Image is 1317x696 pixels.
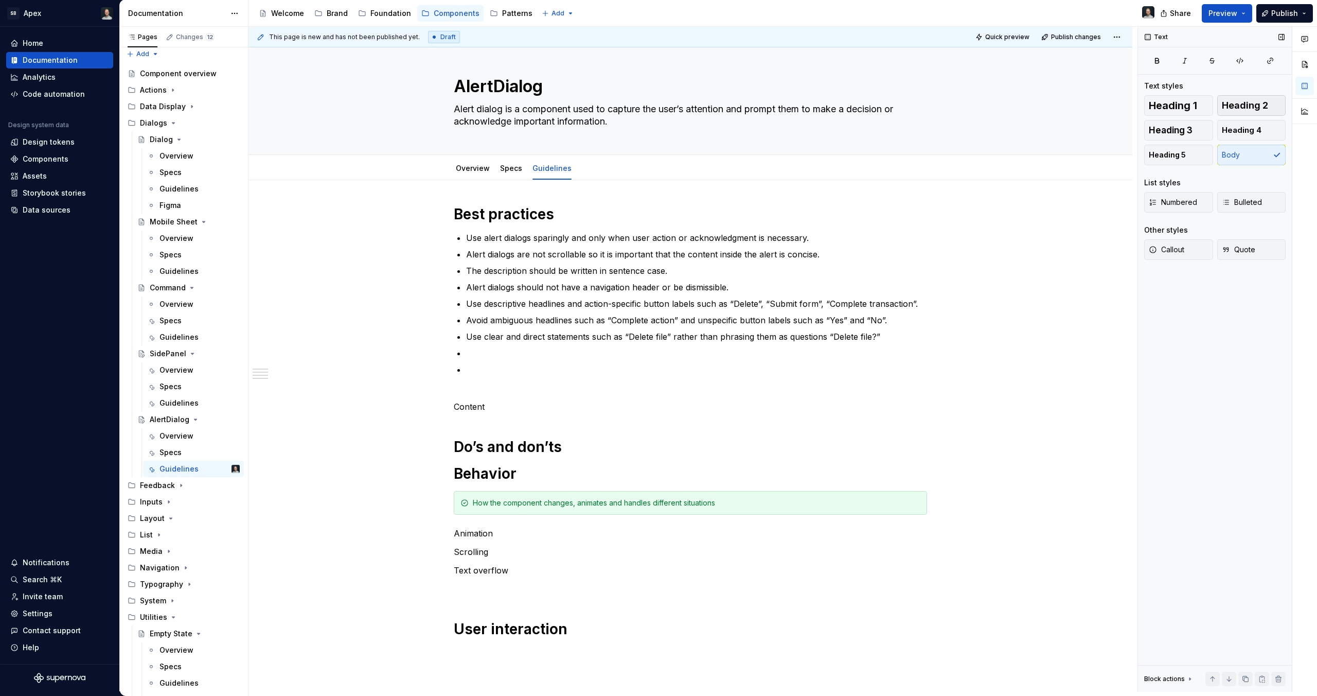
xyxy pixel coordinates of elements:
a: Foundation [354,5,415,22]
p: Content [454,401,927,413]
a: Code automation [6,86,113,102]
a: Data sources [6,202,113,218]
textarea: AlertDialog [452,74,925,99]
div: Layout [123,510,244,527]
a: Guidelines [143,675,244,691]
textarea: Alert dialog is a component used to capture the user’s attention and prompt them to make a decisi... [452,101,925,130]
p: Use alert dialogs sparingly and only when user action or acknowledgment is necessary. [466,232,927,244]
button: Bulleted [1217,192,1286,213]
a: Guidelines [143,263,244,280]
img: Niklas Quitzau [1142,6,1154,19]
a: Component overview [123,65,244,82]
a: GuidelinesNiklas Quitzau [143,461,244,477]
div: Overview [159,151,193,161]
div: Overview [452,157,494,179]
a: Invite team [6,588,113,605]
div: Settings [23,608,52,619]
a: Empty State [133,625,244,642]
div: Specs [159,316,182,326]
p: The description should be written in sentence case. [466,265,927,277]
div: Overview [159,233,193,243]
a: Overview [143,296,244,312]
div: Figma [159,200,181,211]
div: Dialogs [140,118,167,128]
p: Use descriptive headlines and action-specific button labels such as “Delete”, “Submit form”, “Com... [466,298,927,310]
button: Heading 3 [1144,120,1213,141]
a: Supernova Logo [34,673,85,683]
div: Guidelines [159,266,199,276]
div: Guidelines [159,464,199,474]
a: Welcome [255,5,308,22]
div: Brand [327,8,348,19]
a: Overview [143,362,244,378]
button: Add [539,6,577,21]
div: System [123,593,244,609]
div: Block actions [1144,675,1185,683]
div: Guidelines [528,157,576,179]
div: Guidelines [159,678,199,688]
div: Block actions [1144,672,1194,686]
div: Specs [159,662,182,672]
a: Settings [6,605,113,622]
div: Media [140,546,163,556]
div: Utilities [123,609,244,625]
div: Specs [496,157,526,179]
div: Data sources [23,205,70,215]
div: Feedback [123,477,244,494]
div: Welcome [271,8,304,19]
div: Typography [140,579,183,589]
div: Overview [159,299,193,309]
div: System [140,596,166,606]
button: Share [1155,4,1198,23]
div: Notifications [23,558,69,568]
div: Overview [159,365,193,375]
div: Overview [159,431,193,441]
a: Guidelines [143,181,244,197]
div: Empty State [150,629,192,639]
a: Mobile Sheet [133,214,244,230]
p: Alert dialogs are not scrollable so it is important that the content inside the alert is concise. [466,248,927,260]
span: 12 [205,33,215,41]
span: Heading 1 [1149,100,1197,111]
button: Heading 5 [1144,145,1213,165]
span: Heading 4 [1222,125,1261,135]
button: Callout [1144,239,1213,260]
span: This page is new and has not been published yet. [269,33,420,41]
span: Preview [1208,8,1237,19]
p: Animation [454,527,927,540]
div: Code automation [23,89,85,99]
button: Quick preview [972,30,1034,44]
a: Components [6,151,113,167]
div: Text styles [1144,81,1183,91]
div: Documentation [128,8,225,19]
div: Component overview [140,68,217,79]
div: Pages [128,33,157,41]
div: Typography [123,576,244,593]
div: Home [23,38,43,48]
div: Data Display [140,101,186,112]
div: List [123,527,244,543]
div: Design system data [8,121,69,129]
a: Guidelines [532,164,572,172]
a: Design tokens [6,134,113,150]
a: Specs [500,164,522,172]
a: Guidelines [143,395,244,411]
span: Share [1170,8,1191,19]
a: Specs [143,378,244,395]
div: Assets [23,171,47,181]
a: Storybook stories [6,185,113,201]
button: SBApexNiklas Quitzau [2,2,117,24]
div: Patterns [502,8,532,19]
div: Actions [140,85,167,95]
div: Contact support [23,625,81,636]
div: Analytics [23,72,56,82]
a: Assets [6,168,113,184]
button: Publish changes [1038,30,1106,44]
p: Alert dialogs should not have a navigation header or be dismissible. [466,281,927,293]
a: AlertDialog [133,411,244,428]
div: Overview [159,645,193,655]
div: Guidelines [159,332,199,342]
div: Apex [24,8,41,19]
img: Niklas Quitzau [232,465,240,473]
a: Home [6,35,113,51]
